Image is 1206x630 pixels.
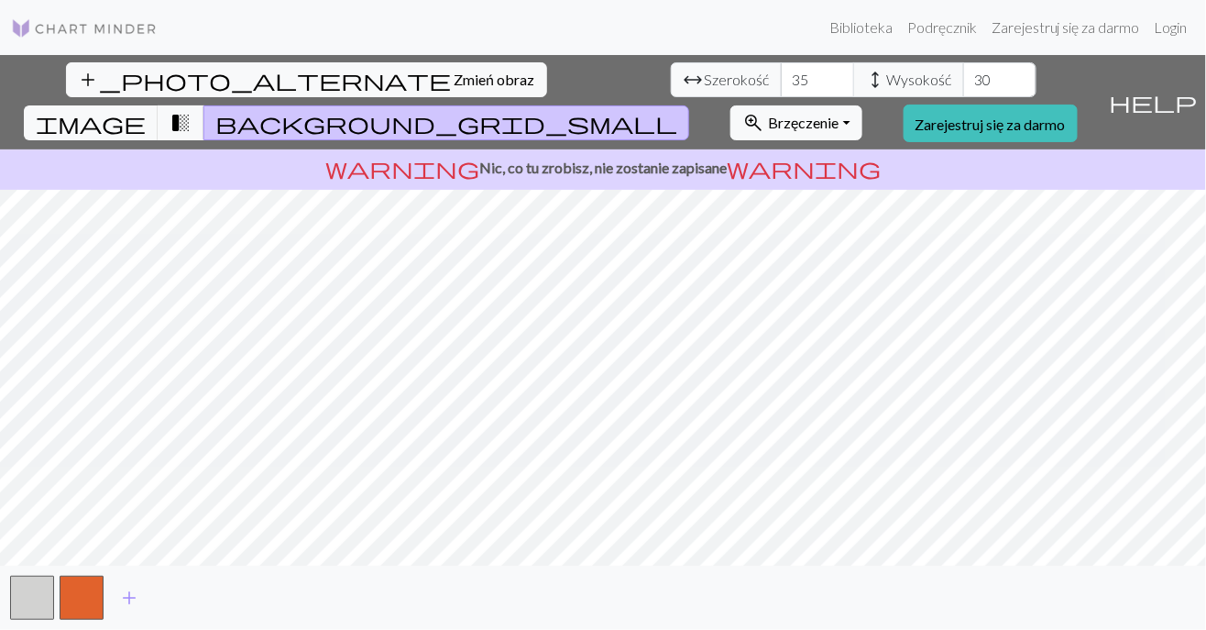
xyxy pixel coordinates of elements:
[118,585,140,611] span: add
[887,71,952,88] font: Wysokość
[170,110,192,136] span: transition_fade
[1147,9,1195,46] a: Login
[984,9,1147,46] a: Zarejestruj się za darmo
[907,18,977,36] font: Podręcznik
[904,105,1078,142] a: Zarejestruj się za darmo
[900,9,984,46] a: Podręcznik
[1102,55,1206,149] button: Pomoc
[11,17,158,39] img: Logo
[36,110,146,136] span: image
[865,67,887,93] span: height
[915,116,1066,133] font: Zarejestruj się za darmo
[705,71,770,88] font: Szerokość
[727,155,881,181] span: warning
[66,62,547,97] button: Zmień obraz
[822,9,900,46] a: Biblioteka
[78,67,452,93] span: add_photo_alternate
[1155,18,1188,36] font: Login
[992,18,1140,36] font: Zarejestruj się za darmo
[768,114,839,131] font: Brzęczenie
[829,18,893,36] font: Biblioteka
[479,159,727,176] font: Nic, co tu zrobisz, nie zostanie zapisane
[325,155,479,181] span: warning
[106,580,152,615] button: Dodaj kolor
[683,67,705,93] span: arrow_range
[455,71,535,88] font: Zmień obraz
[742,110,764,136] span: zoom_in
[1110,89,1198,115] span: help
[215,110,677,136] span: background_grid_small
[730,105,861,140] button: Brzęczenie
